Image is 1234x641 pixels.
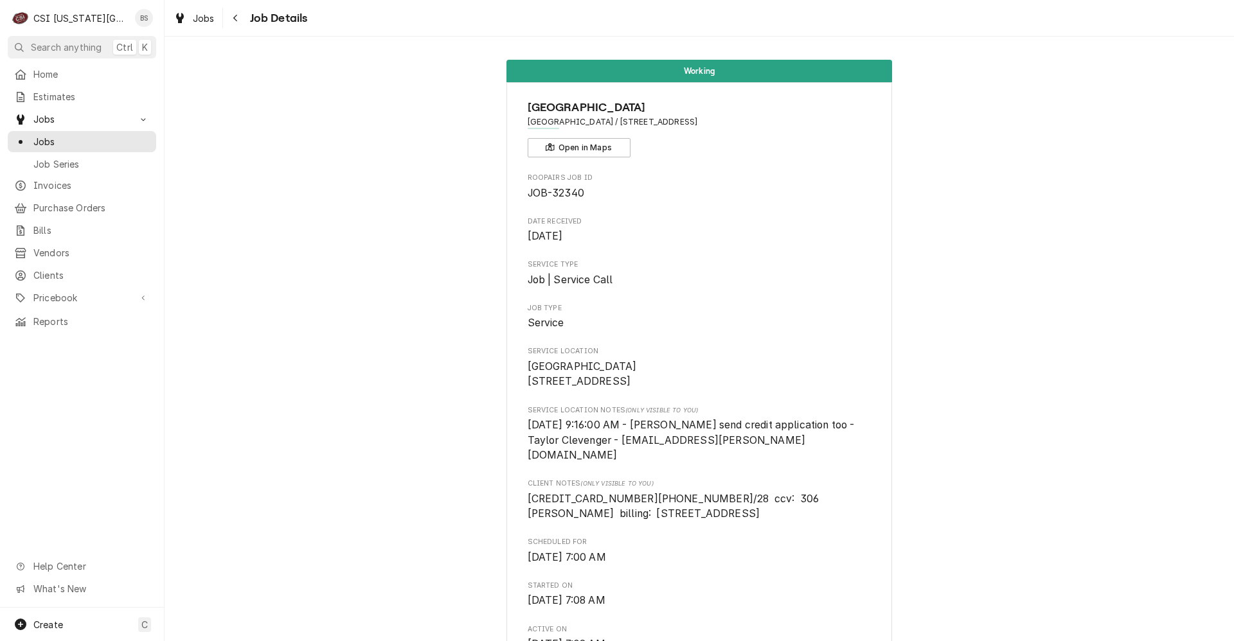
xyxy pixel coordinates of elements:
span: Service Location [528,346,872,356]
a: Reports [8,311,156,332]
span: Reports [33,315,150,328]
div: [object Object] [528,405,872,463]
span: (Only Visible to You) [625,407,698,414]
a: Go to Pricebook [8,287,156,308]
span: Service Location [528,359,872,389]
span: Jobs [193,12,215,25]
span: Job Type [528,303,872,313]
a: Invoices [8,175,156,196]
span: Purchase Orders [33,201,150,215]
a: Vendors [8,242,156,263]
button: Navigate back [226,8,246,28]
a: Go to What's New [8,578,156,599]
div: Job Type [528,303,872,331]
span: Vendors [33,246,150,259]
span: What's New [33,582,148,595]
div: Date Received [528,216,872,244]
span: Scheduled For [528,550,872,565]
a: Go to Help Center [8,556,156,577]
span: Clients [33,268,150,282]
span: Active On [528,624,872,635]
span: Started On [528,593,872,608]
span: Home [33,67,150,81]
span: [DATE] 7:08 AM [528,594,605,606]
span: Estimates [33,90,150,103]
span: Service Type [528,259,872,270]
span: Job Details [246,10,308,27]
div: Client Information [528,99,872,157]
div: Status [506,60,892,82]
span: Bills [33,224,150,237]
div: Roopairs Job ID [528,173,872,200]
div: Service Location [528,346,872,389]
span: Jobs [33,135,150,148]
span: Scheduled For [528,537,872,547]
span: [GEOGRAPHIC_DATA] [STREET_ADDRESS] [528,360,637,388]
span: [object Object] [528,417,872,463]
span: Job Type [528,315,872,331]
span: Service Type [528,272,872,288]
div: C [12,9,30,27]
a: Job Series [8,154,156,175]
div: BS [135,9,153,27]
span: Started On [528,581,872,591]
div: Started On [528,581,872,608]
span: [object Object] [528,491,872,522]
a: Jobs [8,131,156,152]
span: Roopairs Job ID [528,173,872,183]
span: JOB-32340 [528,187,584,199]
button: Search anythingCtrlK [8,36,156,58]
span: [DATE] 9:16:00 AM - [PERSON_NAME] send credit application too - Taylor Clevenger - [EMAIL_ADDRESS... [528,419,857,461]
span: (Only Visible to You) [580,480,653,487]
a: Bills [8,220,156,241]
a: Go to Jobs [8,109,156,130]
div: Service Type [528,259,872,287]
div: CSI [US_STATE][GEOGRAPHIC_DATA] [33,12,128,25]
span: Invoices [33,179,150,192]
div: [object Object] [528,479,872,522]
a: Clients [8,265,156,286]
span: Working [684,67,715,75]
a: Estimates [8,86,156,107]
span: Jobs [33,112,130,126]
span: Job | Service Call [528,274,613,286]
span: Create [33,619,63,630]
span: Date Received [528,229,872,244]
span: Date Received [528,216,872,227]
a: Purchase Orders [8,197,156,218]
div: Scheduled For [528,537,872,565]
a: Jobs [168,8,220,29]
span: Service [528,317,564,329]
span: [DATE] [528,230,563,242]
div: Brent Seaba's Avatar [135,9,153,27]
span: Job Series [33,157,150,171]
span: Pricebook [33,291,130,304]
span: Address [528,116,872,128]
span: [CREDIT_CARD_NUMBER][PHONE_NUMBER]/28 ccv: 306 [PERSON_NAME] billing: [STREET_ADDRESS] [528,493,825,520]
span: C [141,618,148,631]
span: Search anything [31,40,102,54]
button: Open in Maps [528,138,630,157]
span: Ctrl [116,40,133,54]
div: CSI Kansas City's Avatar [12,9,30,27]
span: K [142,40,148,54]
span: Name [528,99,872,116]
span: Service Location Notes [528,405,872,416]
span: Roopairs Job ID [528,186,872,201]
span: [DATE] 7:00 AM [528,551,606,563]
span: Client Notes [528,479,872,489]
a: Home [8,64,156,85]
span: Help Center [33,559,148,573]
